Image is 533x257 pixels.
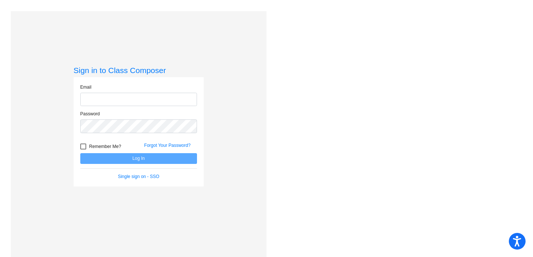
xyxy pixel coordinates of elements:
a: Single sign on - SSO [118,174,159,179]
button: Log In [80,153,197,164]
a: Forgot Your Password? [144,143,191,148]
label: Email [80,84,91,90]
span: Remember Me? [89,142,121,151]
label: Password [80,111,100,117]
h3: Sign in to Class Composer [74,66,204,75]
